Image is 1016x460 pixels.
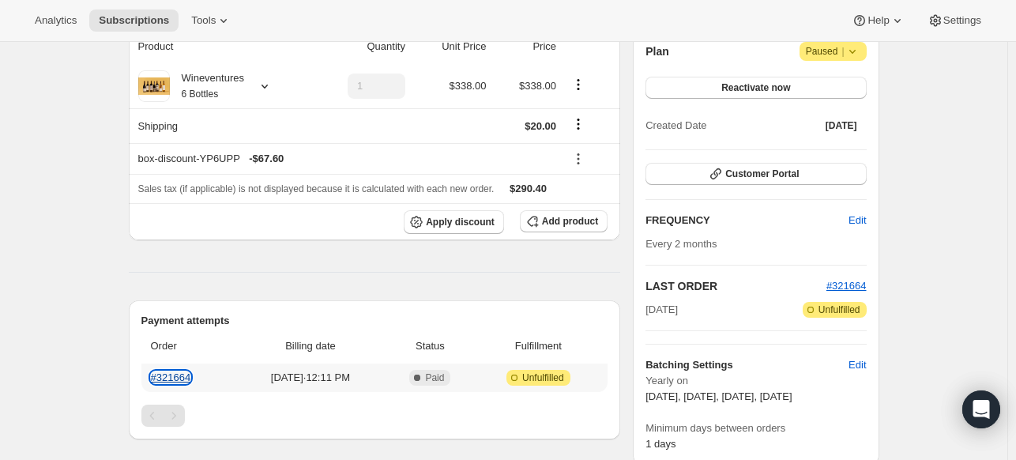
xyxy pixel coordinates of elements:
[522,371,564,384] span: Unfulfilled
[645,213,849,228] h2: FREQUENCY
[425,371,444,384] span: Paid
[806,43,860,59] span: Paused
[129,29,310,64] th: Product
[918,9,991,32] button: Settings
[645,238,717,250] span: Every 2 months
[520,210,608,232] button: Add product
[426,216,495,228] span: Apply discount
[645,373,866,389] span: Yearly on
[239,338,382,354] span: Billing date
[309,29,410,64] th: Quantity
[645,43,669,59] h2: Plan
[450,80,487,92] span: $338.00
[182,89,219,100] small: 6 Bottles
[839,353,875,378] button: Edit
[645,390,792,402] span: [DATE], [DATE], [DATE], [DATE]
[867,14,889,27] span: Help
[138,151,557,167] div: box-discount-YP6UPP
[839,208,875,233] button: Edit
[566,76,591,93] button: Product actions
[542,215,598,228] span: Add product
[491,29,562,64] th: Price
[818,304,860,316] span: Unfulfilled
[239,370,382,386] span: [DATE] · 12:11 PM
[191,14,216,27] span: Tools
[141,313,608,329] h2: Payment attempts
[478,338,598,354] span: Fulfillment
[842,9,914,32] button: Help
[645,118,706,134] span: Created Date
[25,9,86,32] button: Analytics
[151,371,191,383] a: #321664
[645,438,675,450] span: 1 days
[645,357,849,373] h6: Batching Settings
[816,115,867,137] button: [DATE]
[410,29,491,64] th: Unit Price
[249,151,284,167] span: - $67.60
[391,338,468,354] span: Status
[849,357,866,373] span: Edit
[182,9,241,32] button: Tools
[129,108,310,143] th: Shipping
[645,163,866,185] button: Customer Portal
[645,420,866,436] span: Minimum days between orders
[841,45,844,58] span: |
[962,390,1000,428] div: Open Intercom Messenger
[519,80,556,92] span: $338.00
[849,213,866,228] span: Edit
[99,14,169,27] span: Subscriptions
[35,14,77,27] span: Analytics
[826,278,867,294] button: #321664
[141,405,608,427] nav: Pagination
[725,168,799,180] span: Customer Portal
[566,115,591,133] button: Shipping actions
[826,280,867,292] a: #321664
[141,329,235,364] th: Order
[645,77,866,99] button: Reactivate now
[721,81,790,94] span: Reactivate now
[510,183,547,194] span: $290.40
[943,14,981,27] span: Settings
[826,119,857,132] span: [DATE]
[404,210,504,234] button: Apply discount
[645,278,826,294] h2: LAST ORDER
[645,302,678,318] span: [DATE]
[138,183,495,194] span: Sales tax (if applicable) is not displayed because it is calculated with each new order.
[89,9,179,32] button: Subscriptions
[525,120,556,132] span: $20.00
[170,70,244,102] div: Wineventures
